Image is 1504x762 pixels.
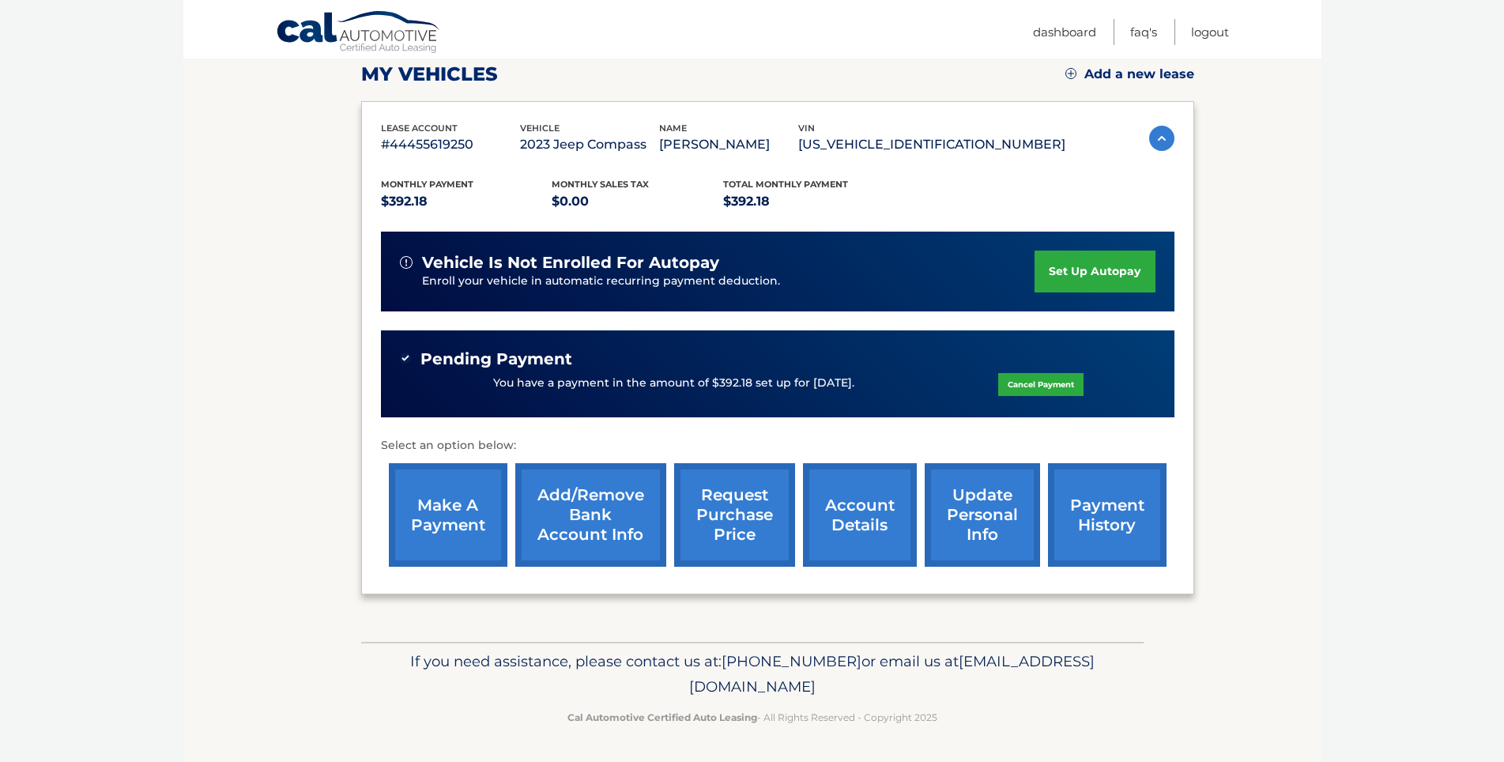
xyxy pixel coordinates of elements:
a: Cal Automotive [276,10,442,56]
span: [EMAIL_ADDRESS][DOMAIN_NAME] [689,652,1095,696]
a: make a payment [389,463,507,567]
a: Logout [1191,19,1229,45]
p: 2023 Jeep Compass [520,134,659,156]
p: [PERSON_NAME] [659,134,798,156]
span: Total Monthly Payment [723,179,848,190]
a: request purchase price [674,463,795,567]
a: FAQ's [1130,19,1157,45]
p: [US_VEHICLE_IDENTIFICATION_NUMBER] [798,134,1065,156]
p: - All Rights Reserved - Copyright 2025 [371,709,1133,726]
a: update personal info [925,463,1040,567]
img: check-green.svg [400,353,411,364]
p: Select an option below: [381,436,1174,455]
span: vin [798,123,815,134]
span: vehicle [520,123,560,134]
p: $392.18 [381,190,552,213]
p: Enroll your vehicle in automatic recurring payment deduction. [422,273,1035,290]
p: If you need assistance, please contact us at: or email us at [371,649,1133,700]
a: set up autopay [1035,251,1155,292]
p: #44455619250 [381,134,520,156]
span: Monthly Payment [381,179,473,190]
h2: my vehicles [361,62,498,86]
span: Pending Payment [420,349,572,369]
p: $0.00 [552,190,723,213]
span: Monthly sales Tax [552,179,649,190]
span: [PHONE_NUMBER] [722,652,861,670]
span: vehicle is not enrolled for autopay [422,253,719,273]
img: alert-white.svg [400,256,413,269]
strong: Cal Automotive Certified Auto Leasing [567,711,757,723]
span: name [659,123,687,134]
a: Add/Remove bank account info [515,463,666,567]
a: payment history [1048,463,1167,567]
img: add.svg [1065,68,1076,79]
a: Dashboard [1033,19,1096,45]
img: accordion-active.svg [1149,126,1174,151]
a: Add a new lease [1065,66,1194,82]
a: Cancel Payment [998,373,1084,396]
p: $392.18 [723,190,895,213]
p: You have a payment in the amount of $392.18 set up for [DATE]. [493,375,854,392]
span: lease account [381,123,458,134]
a: account details [803,463,917,567]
